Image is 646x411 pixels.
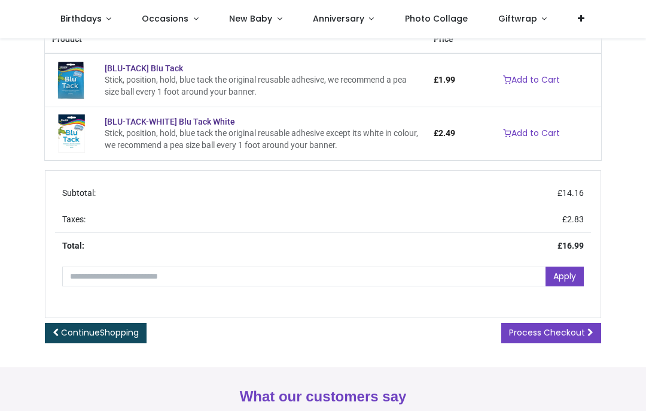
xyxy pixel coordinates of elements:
h2: What our customers say [45,386,601,407]
a: [BLU-TACK-WHITE] Blu Tack White [105,117,235,126]
a: [BLU-TACK-WHITE] Blu Tack White [52,128,90,138]
span: Giftwrap [498,13,537,25]
div: Stick, position, hold, blue tack the original reusable adhesive, we recommend a pea size ball eve... [105,74,419,98]
span: 2.83 [567,214,584,224]
span: £ [434,128,455,138]
span: Birthdays [60,13,102,25]
img: [BLU-TACK-WHITE] Blu Tack White [52,114,90,153]
span: Anniversary [313,13,364,25]
span: 14.16 [562,188,584,198]
a: Add to Cart [495,70,568,90]
span: Photo Collage [405,13,468,25]
span: £ [557,188,584,198]
div: Stick, position, hold, blue tack the original reusable adhesive except its white in colour, we re... [105,128,419,151]
span: 2.49 [438,128,455,138]
span: £ [562,214,584,224]
span: Continue [61,327,139,339]
a: Apply [546,267,584,287]
a: [BLU-TACK] Blu Tack [105,64,183,73]
th: Price [426,26,462,53]
th: Product [45,26,426,53]
a: ContinueShopping [45,323,147,343]
span: 16.99 [562,241,584,250]
a: Process Checkout [501,323,601,343]
img: [BLU-TACK] Blu Tack [52,61,90,99]
strong: £ [557,241,584,250]
span: New Baby [229,13,272,25]
td: Taxes: [55,207,345,233]
span: Process Checkout [509,327,585,339]
strong: Total: [62,241,84,250]
span: Occasions [142,13,188,25]
span: 1.99 [438,75,455,84]
a: [BLU-TACK] Blu Tack [52,75,90,84]
td: Subtotal: [55,180,345,207]
a: Add to Cart [495,123,568,144]
span: £ [434,75,455,84]
span: Shopping [100,327,139,339]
